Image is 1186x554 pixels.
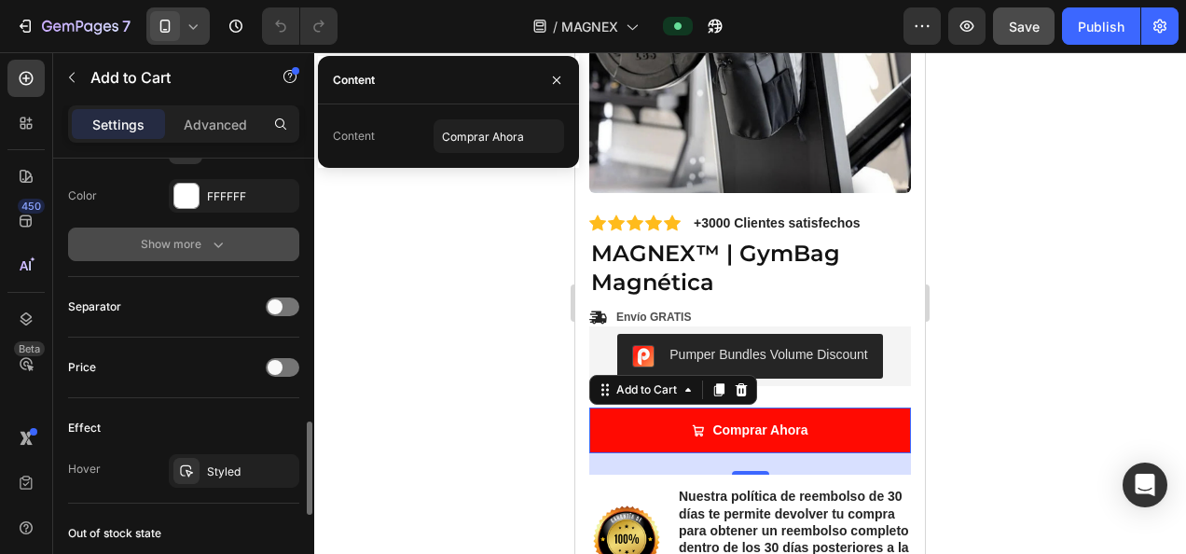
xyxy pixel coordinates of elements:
div: Content [333,72,375,89]
p: Nuestra política de reembolso de 30 días te permite devolver tu compra para obtener un reembolso ... [103,436,334,537]
button: Save [993,7,1055,45]
p: Add to Cart [90,66,249,89]
span: / [553,17,558,36]
p: Settings [92,115,145,134]
p: Advanced [184,115,247,134]
div: Styled [207,464,295,480]
button: Publish [1062,7,1140,45]
div: Publish [1078,17,1124,36]
div: Show more [141,235,228,254]
div: Open Intercom Messenger [1123,463,1167,507]
div: Effect [68,420,101,436]
button: Show more [68,228,299,261]
div: 450 [18,199,45,214]
iframe: Design area [575,52,925,554]
span: MAGNEX [561,17,618,36]
div: Separator [68,298,121,315]
div: Price [68,359,96,376]
span: Save [1009,19,1040,35]
div: Beta [14,341,45,356]
div: Color [68,187,97,204]
div: Hover [68,461,101,478]
div: Undo/Redo [262,7,338,45]
button: 7 [7,7,139,45]
p: 7 [122,15,131,37]
div: Out of stock state [68,525,161,542]
div: Content [333,128,375,145]
div: FFFFFF [207,188,295,205]
img: gempages_578277366954983952-a3129628-d0f1-492c-b241-0e4be09accd7.png [14,450,89,524]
